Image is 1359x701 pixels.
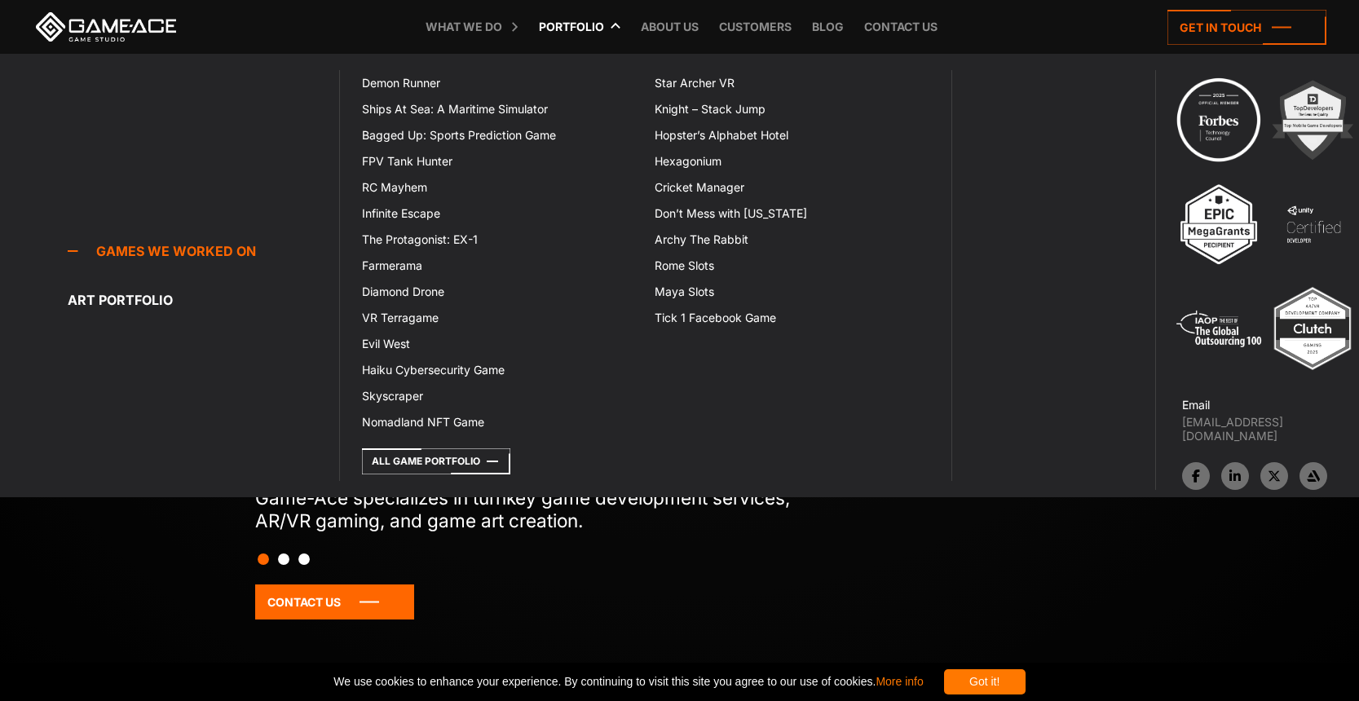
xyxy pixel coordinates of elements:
a: Nomadland NFT Game [352,409,646,435]
img: Technology council badge program ace 2025 game ace [1174,75,1264,165]
p: Game-Ace specializes in turnkey game development services, AR/VR gaming, and game art creation. [255,487,824,532]
a: Art portfolio [68,284,339,316]
a: All Game Portfolio [362,448,510,474]
a: Contact Us [255,584,414,619]
a: Infinite Escape [352,201,646,227]
button: Slide 1 [258,545,269,573]
button: Slide 2 [278,545,289,573]
img: 4 [1269,179,1358,269]
span: We use cookies to enhance your experience. By continuing to visit this site you agree to our use ... [333,669,923,694]
a: Archy The Rabbit [645,227,938,253]
img: 2 [1268,75,1357,165]
a: Games we worked on [68,235,339,267]
a: FPV Tank Hunter [352,148,646,174]
a: Star Archer VR [645,70,938,96]
a: Rome Slots [645,253,938,279]
a: Hexagonium [645,148,938,174]
a: Skyscraper [352,383,646,409]
a: VR Terragame [352,305,646,331]
div: Got it! [944,669,1026,694]
a: Diamond Drone [352,279,646,305]
img: 3 [1174,179,1264,269]
a: Maya Slots [645,279,938,305]
strong: Email [1182,398,1210,412]
a: More info [876,675,923,688]
a: Demon Runner [352,70,646,96]
img: Top ar vr development company gaming 2025 game ace [1268,284,1357,373]
button: Slide 3 [298,545,310,573]
a: Farmerama [352,253,646,279]
a: Don’t Mess with [US_STATE] [645,201,938,227]
img: 5 [1174,284,1264,373]
a: Knight – Stack Jump [645,96,938,122]
a: Hopster’s Alphabet Hotel [645,122,938,148]
a: Haiku Cybersecurity Game [352,357,646,383]
a: Evil West [352,331,646,357]
a: [EMAIL_ADDRESS][DOMAIN_NAME] [1182,415,1359,443]
a: Bagged Up: Sports Prediction Game [352,122,646,148]
a: Cricket Manager [645,174,938,201]
a: RC Mayhem [352,174,646,201]
a: Tick 1 Facebook Game [645,305,938,331]
a: The Protagonist: EX-1 [352,227,646,253]
a: Get in touch [1167,10,1326,45]
a: Ships At Sea: A Maritime Simulator [352,96,646,122]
